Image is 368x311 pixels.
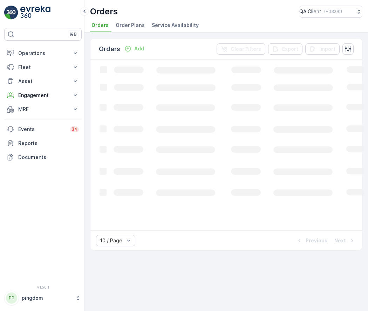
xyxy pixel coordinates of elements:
[4,150,82,164] a: Documents
[4,285,82,289] span: v 1.50.1
[18,92,68,99] p: Engagement
[299,8,321,15] p: QA Client
[4,291,82,305] button: PPpingdom
[20,6,50,20] img: logo_light-DOdMpM7g.png
[91,22,109,29] span: Orders
[116,22,145,29] span: Order Plans
[18,140,79,147] p: Reports
[305,43,340,55] button: Import
[334,236,356,245] button: Next
[334,237,346,244] p: Next
[90,6,118,17] p: Orders
[18,154,79,161] p: Documents
[4,102,82,116] button: MRF
[70,32,77,37] p: ⌘B
[295,236,328,245] button: Previous
[306,237,327,244] p: Previous
[4,46,82,60] button: Operations
[299,6,362,18] button: QA Client(+03:00)
[18,106,68,113] p: MRF
[4,136,82,150] a: Reports
[4,122,82,136] a: Events34
[282,46,298,53] p: Export
[18,78,68,85] p: Asset
[18,50,68,57] p: Operations
[18,126,66,133] p: Events
[71,126,77,132] p: 34
[18,64,68,71] p: Fleet
[122,44,147,53] button: Add
[22,295,72,302] p: pingdom
[4,88,82,102] button: Engagement
[4,74,82,88] button: Asset
[268,43,302,55] button: Export
[152,22,199,29] span: Service Availability
[4,60,82,74] button: Fleet
[324,9,342,14] p: ( +03:00 )
[217,43,265,55] button: Clear Filters
[134,45,144,52] p: Add
[99,44,120,54] p: Orders
[4,6,18,20] img: logo
[231,46,261,53] p: Clear Filters
[319,46,335,53] p: Import
[6,292,17,304] div: PP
